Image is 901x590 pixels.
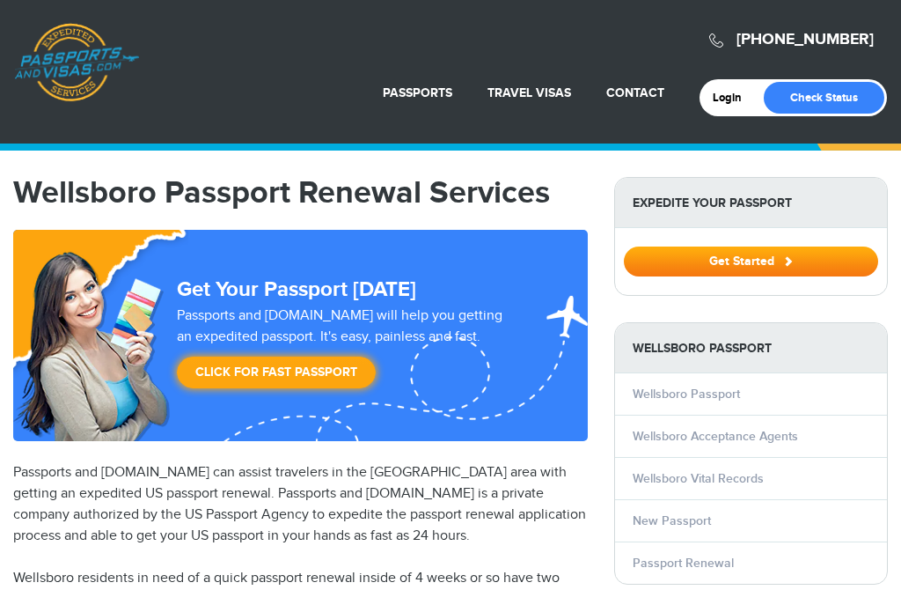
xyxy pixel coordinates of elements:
[633,429,798,444] a: Wellsboro Acceptance Agents
[736,30,874,49] a: [PHONE_NUMBER]
[764,82,884,114] a: Check Status
[170,306,523,397] div: Passports and [DOMAIN_NAME] will help you getting an expedited passport. It's easy, painless and ...
[177,357,376,388] a: Click for Fast Passport
[633,471,764,486] a: Wellsboro Vital Records
[14,23,139,102] a: Passports & [DOMAIN_NAME]
[13,177,588,209] h1: Wellsboro Passport Renewal Services
[615,323,887,373] strong: Wellsboro Passport
[624,247,878,277] button: Get Started
[633,513,711,528] a: New Passport
[177,277,416,302] strong: Get Your Passport [DATE]
[13,462,588,547] p: Passports and [DOMAIN_NAME] can assist travelers in the [GEOGRAPHIC_DATA] area with getting an ex...
[624,254,878,268] a: Get Started
[633,387,740,402] a: Wellsboro Passport
[383,85,452,100] a: Passports
[713,91,754,105] a: Login
[615,178,887,228] strong: Expedite Your Passport
[633,556,734,571] a: Passport Renewal
[606,85,664,100] a: Contact
[487,85,571,100] a: Travel Visas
